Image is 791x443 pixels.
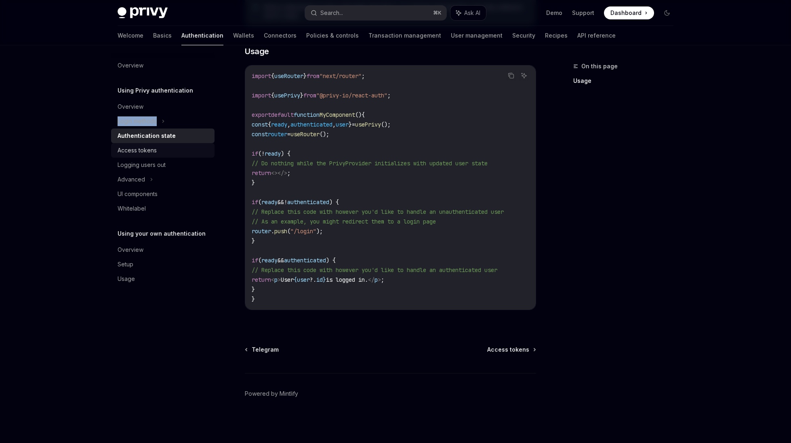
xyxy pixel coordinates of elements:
[316,276,323,283] span: id
[320,8,343,18] div: Search...
[271,72,274,80] span: {
[287,198,329,206] span: authenticated
[118,245,143,255] div: Overview
[307,72,320,80] span: from
[245,46,269,57] span: Usage
[281,150,290,157] span: ) {
[546,9,562,17] a: Demo
[610,9,642,17] span: Dashboard
[252,131,268,138] span: const
[545,26,568,45] a: Recipes
[355,111,362,118] span: ()
[326,276,368,283] span: is logged in.
[487,346,535,354] a: Access tokens
[433,10,442,16] span: ⌘ K
[290,228,316,235] span: "/login"
[378,276,381,283] span: >
[271,228,274,235] span: .
[297,276,310,283] span: user
[252,92,271,99] span: import
[271,121,287,128] span: ready
[252,228,271,235] span: router
[271,111,294,118] span: default
[368,276,374,283] span: </
[252,111,271,118] span: export
[252,179,255,186] span: }
[320,131,329,138] span: ();
[573,74,680,87] a: Usage
[294,276,297,283] span: {
[252,169,271,177] span: return
[451,26,503,45] a: User management
[118,61,143,70] div: Overview
[381,276,384,283] span: ;
[252,237,255,245] span: }
[329,198,339,206] span: ) {
[326,257,336,264] span: ) {
[512,26,535,45] a: Security
[264,26,297,45] a: Connectors
[118,204,146,213] div: Whitelabel
[258,198,261,206] span: (
[336,121,349,128] span: user
[381,121,391,128] span: ();
[374,276,378,283] span: p
[252,276,271,283] span: return
[323,276,326,283] span: }
[604,6,654,19] a: Dashboard
[118,274,135,284] div: Usage
[274,228,287,235] span: push
[258,150,261,157] span: (
[274,276,278,283] span: p
[287,228,290,235] span: (
[303,92,316,99] span: from
[252,295,255,303] span: }
[306,26,359,45] a: Policies & controls
[274,92,300,99] span: usePrivy
[577,26,616,45] a: API reference
[252,266,497,274] span: // Replace this code with however you'd like to handle an authenticated user
[281,276,294,283] span: User
[118,26,143,45] a: Welcome
[352,121,355,128] span: =
[245,390,298,398] a: Powered by Mintlify
[278,276,281,283] span: >
[111,129,215,143] a: Authentication state
[278,198,284,206] span: &&
[284,198,287,206] span: !
[233,26,254,45] a: Wallets
[300,92,303,99] span: }
[464,9,480,17] span: Ask AI
[290,121,332,128] span: authenticated
[111,243,215,257] a: Overview
[118,229,206,238] h5: Using your own authentication
[111,272,215,286] a: Usage
[268,131,287,138] span: router
[271,169,287,177] span: <></>
[362,72,365,80] span: ;
[332,121,336,128] span: ,
[118,116,157,126] div: Login methods
[261,150,265,157] span: !
[181,26,223,45] a: Authentication
[290,131,320,138] span: useRouter
[268,121,271,128] span: {
[261,198,278,206] span: ready
[287,169,290,177] span: ;
[274,72,303,80] span: useRouter
[118,189,158,199] div: UI components
[387,92,391,99] span: ;
[355,121,381,128] span: usePrivy
[118,131,176,141] div: Authentication state
[252,346,279,354] span: Telegram
[316,228,323,235] span: );
[252,150,258,157] span: if
[278,257,284,264] span: &&
[519,70,529,81] button: Ask AI
[118,86,193,95] h5: Using Privy authentication
[252,286,255,293] span: }
[118,146,157,155] div: Access tokens
[271,276,274,283] span: <
[320,111,355,118] span: MyComponent
[284,257,326,264] span: authenticated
